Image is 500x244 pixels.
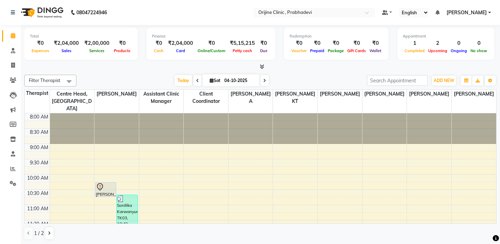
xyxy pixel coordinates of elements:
[117,195,137,232] div: Sonilika Karwanyun, TK03, 10:40 AM-11:55 AM, Zirconia Crown (₹25000)
[152,48,165,53] span: Cash
[318,90,362,98] span: [PERSON_NAME]
[30,39,51,47] div: ₹0
[26,190,50,197] div: 10:30 AM
[273,90,317,106] span: [PERSON_NAME] KT
[362,90,407,98] span: [PERSON_NAME]
[50,90,94,113] span: Centre Head,[GEOGRAPHIC_DATA]
[28,159,50,166] div: 9:30 AM
[368,48,383,53] span: Wallet
[152,33,270,39] div: Finance
[231,48,254,53] span: Petty cash
[326,48,345,53] span: Package
[407,90,451,98] span: [PERSON_NAME]
[469,39,489,47] div: 0
[449,39,469,47] div: 0
[28,144,50,151] div: 9:00 AM
[94,90,139,98] span: [PERSON_NAME]
[174,48,187,53] span: Card
[184,90,228,106] span: Client Coordinator
[403,48,426,53] span: Completed
[228,90,273,106] span: [PERSON_NAME] A
[196,39,227,47] div: ₹0
[60,48,73,53] span: Sales
[403,39,426,47] div: 1
[30,33,132,39] div: Total
[258,39,270,47] div: ₹0
[345,39,368,47] div: ₹0
[368,39,383,47] div: ₹0
[95,182,116,197] div: [PERSON_NAME], TK02, 10:15 AM-10:45 AM, Follow Up Consultation
[29,78,60,83] span: Filter Therapist
[82,39,112,47] div: ₹2,00,000
[76,3,107,22] b: 08047224946
[447,9,487,16] span: [PERSON_NAME]
[432,76,456,86] button: ADD NEW
[469,48,489,53] span: No show
[434,78,454,83] span: ADD NEW
[196,48,227,53] span: Online/Custom
[51,39,82,47] div: ₹2,04,000
[403,33,489,39] div: Appointment
[112,48,132,53] span: Products
[326,39,345,47] div: ₹0
[26,174,50,182] div: 10:00 AM
[227,39,258,47] div: ₹5,15,215
[28,113,50,121] div: 8:00 AM
[34,230,44,237] span: 1 / 2
[449,48,469,53] span: Ongoing
[139,90,184,106] span: Assistant Clinic Manager
[345,48,368,53] span: Gift Cards
[426,48,449,53] span: Upcoming
[308,39,326,47] div: ₹0
[452,90,496,98] span: [PERSON_NAME]
[87,48,106,53] span: Services
[208,78,222,83] span: Sat
[18,3,65,22] img: logo
[175,75,192,86] span: Today
[30,48,51,53] span: Expenses
[426,39,449,47] div: 2
[28,129,50,136] div: 8:30 AM
[290,39,308,47] div: ₹0
[26,205,50,212] div: 11:00 AM
[290,48,308,53] span: Voucher
[290,33,383,39] div: Redemption
[25,90,50,97] div: Therapist
[165,39,196,47] div: ₹2,04,000
[152,39,165,47] div: ₹0
[308,48,326,53] span: Prepaid
[258,48,269,53] span: Due
[367,75,428,86] input: Search Appointment
[26,220,50,228] div: 11:30 AM
[222,75,257,86] input: 2025-10-04
[112,39,132,47] div: ₹0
